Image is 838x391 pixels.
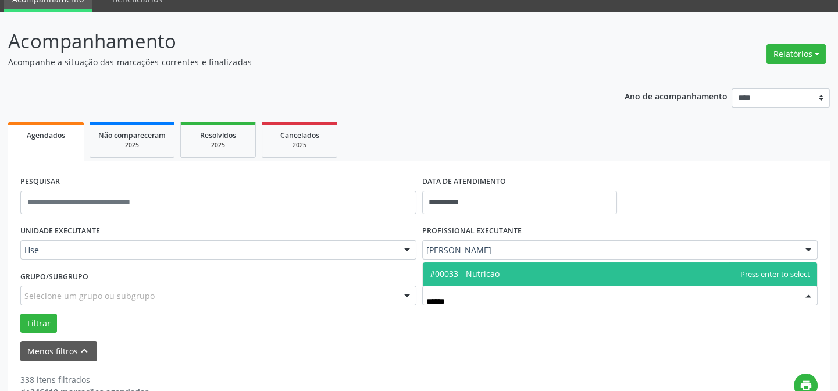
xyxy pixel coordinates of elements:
span: Resolvidos [200,130,236,140]
label: PROFISSIONAL EXECUTANTE [422,222,522,240]
span: [PERSON_NAME] [426,244,794,256]
label: Grupo/Subgrupo [20,268,88,286]
p: Ano de acompanhamento [625,88,728,103]
label: DATA DE ATENDIMENTO [422,173,506,191]
label: PESQUISAR [20,173,60,191]
span: Não compareceram [98,130,166,140]
button: Filtrar [20,314,57,333]
div: 2025 [270,141,329,150]
span: Selecione um grupo ou subgrupo [24,290,155,302]
p: Acompanhe a situação das marcações correntes e finalizadas [8,56,583,68]
button: Relatórios [766,44,826,64]
p: Acompanhamento [8,27,583,56]
i: keyboard_arrow_up [78,344,91,357]
span: Agendados [27,130,65,140]
span: Hse [24,244,393,256]
span: Cancelados [280,130,319,140]
div: 2025 [189,141,247,150]
button: Menos filtroskeyboard_arrow_up [20,341,97,361]
label: UNIDADE EXECUTANTE [20,222,100,240]
span: #00033 - Nutricao [430,268,500,279]
div: 338 itens filtrados [20,374,149,386]
div: 2025 [98,141,166,150]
